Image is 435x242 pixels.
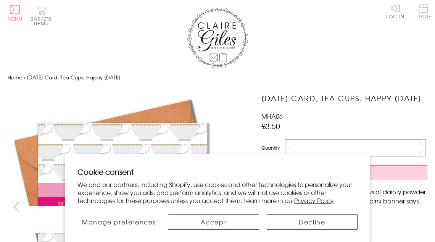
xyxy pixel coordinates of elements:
[31,6,52,26] button: Basket0 items
[8,74,22,81] a: Home
[261,93,427,104] h1: [DATE] Card, Tea Cups, Happy [DATE]
[261,121,280,131] span: £3.50
[415,4,431,19] span: Trade
[77,214,160,230] button: Manage preferences
[267,214,358,230] button: Decline
[386,4,404,19] a: Log In
[8,15,23,22] span: Menu
[82,217,156,226] span: Manage preferences
[8,5,23,21] button: Menu
[168,214,259,230] button: Accept
[8,198,25,215] button: prev
[77,181,358,204] p: We and our partners, including Shopify, use cookies and other technologies to personalize your ex...
[24,74,25,81] span: ›
[187,8,248,68] img: Claire Giles Greetings Cards
[294,196,334,205] a: Privacy Policy
[77,166,358,177] h2: Cookie consent
[261,111,283,121] span: MHA06
[27,74,121,81] span: [DATE] Card, Tea Cups, Happy [DATE]
[34,15,52,27] span: 0 items
[261,144,280,151] label: Quantity
[415,4,431,20] a: Trade
[8,70,427,86] nav: breadcrumbs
